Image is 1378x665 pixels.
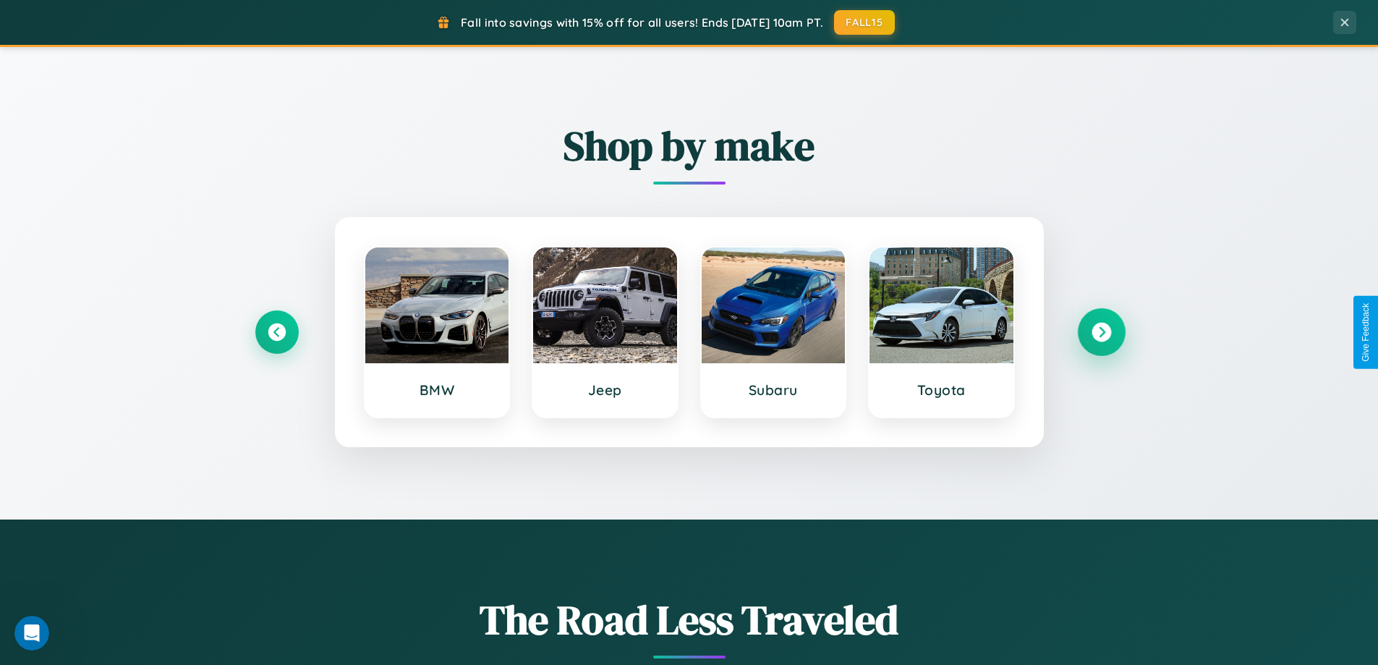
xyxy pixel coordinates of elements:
[380,381,495,399] h3: BMW
[461,15,823,30] span: Fall into savings with 15% off for all users! Ends [DATE] 10am PT.
[1361,303,1371,362] div: Give Feedback
[548,381,663,399] h3: Jeep
[716,381,831,399] h3: Subaru
[14,616,49,651] iframe: Intercom live chat
[834,10,895,35] button: FALL15
[255,592,1123,648] h1: The Road Less Traveled
[884,381,999,399] h3: Toyota
[255,118,1123,174] h2: Shop by make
